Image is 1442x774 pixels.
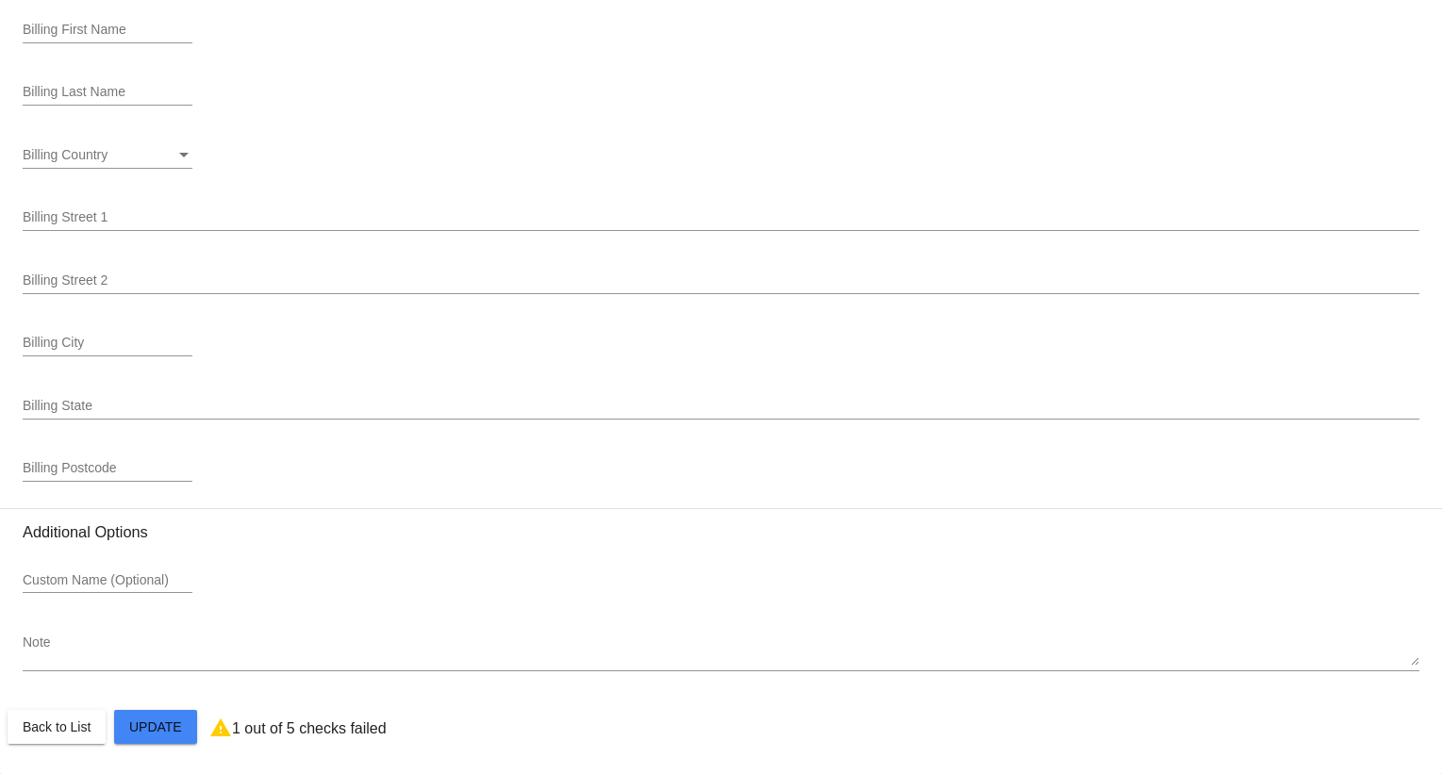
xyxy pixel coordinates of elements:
input: Billing First Name [23,23,192,38]
input: Billing State [23,399,1419,414]
mat-icon: warning [209,716,232,739]
span: Billing Country [23,147,108,162]
h3: Additional Options [23,523,1419,541]
input: Billing City [23,336,192,351]
button: Update [114,710,197,744]
input: Billing Postcode [23,461,192,476]
span: Update [129,719,182,734]
input: Billing Last Name [23,85,192,100]
input: Billing Street 2 [23,273,1419,288]
p: 1 out of 5 checks failed [232,720,387,737]
button: Back to List [8,710,106,744]
span: Back to List [23,719,91,734]
input: Billing Street 1 [23,210,1419,225]
mat-select: Billing Country [23,148,192,163]
input: Custom Name (Optional) [23,573,192,588]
